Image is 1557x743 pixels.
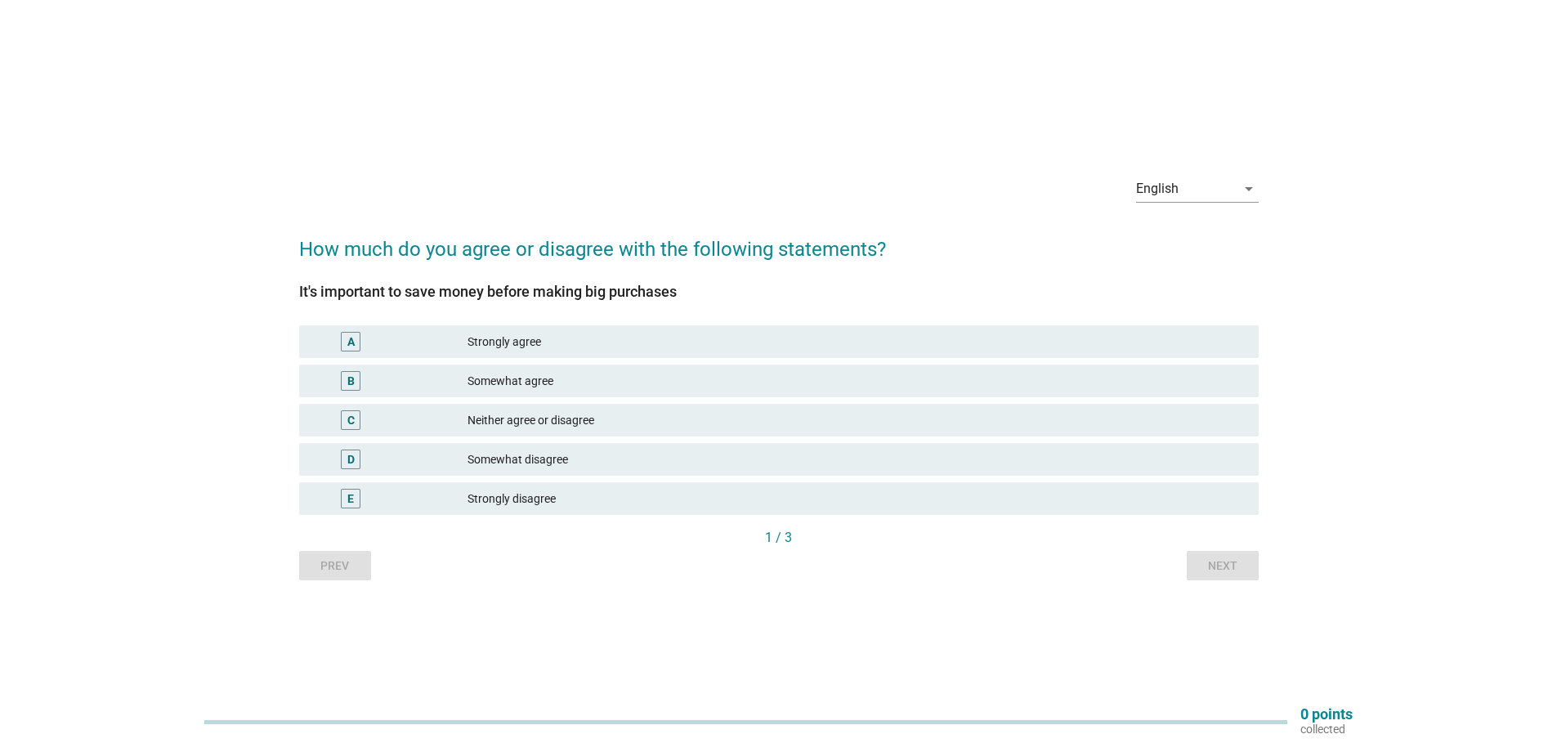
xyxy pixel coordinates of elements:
div: Strongly disagree [468,489,1246,508]
div: Somewhat disagree [468,450,1246,469]
div: English [1136,181,1179,196]
div: 1 / 3 [299,528,1259,548]
div: It's important to save money before making big purchases [299,280,1259,302]
p: 0 points [1300,707,1353,722]
div: E [347,490,354,508]
div: C [347,412,355,429]
div: Somewhat agree [468,371,1246,391]
p: collected [1300,722,1353,736]
h2: How much do you agree or disagree with the following statements? [299,218,1259,264]
div: A [347,333,355,351]
div: Strongly agree [468,332,1246,351]
div: D [347,451,355,468]
div: Neither agree or disagree [468,410,1246,430]
i: arrow_drop_down [1239,179,1259,199]
div: B [347,373,355,390]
